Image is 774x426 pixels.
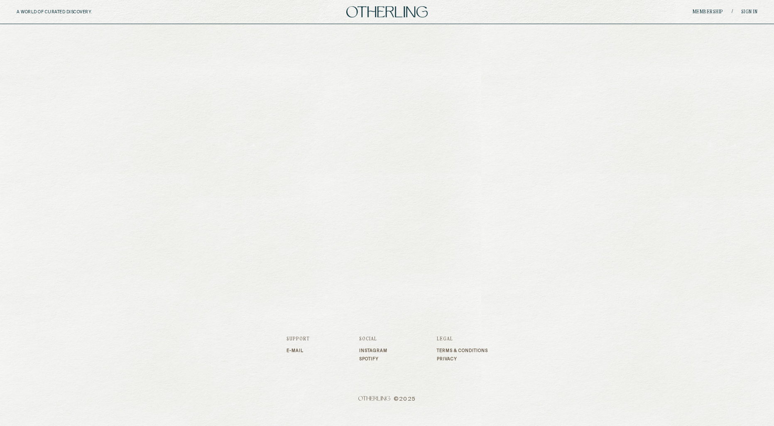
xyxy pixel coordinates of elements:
h3: Support [287,337,310,342]
h3: Social [359,337,387,342]
img: logo [346,6,428,17]
a: Spotify [359,357,387,362]
a: Sign in [741,10,758,15]
span: © 2025 [287,396,488,403]
a: E-mail [287,348,310,353]
a: Instagram [359,348,387,353]
span: / [732,9,733,15]
h5: A WORLD OF CURATED DISCOVERY. [17,10,128,15]
a: Privacy [437,357,488,362]
a: Terms & Conditions [437,348,488,353]
h3: Legal [437,337,488,342]
a: Membership [693,10,723,15]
